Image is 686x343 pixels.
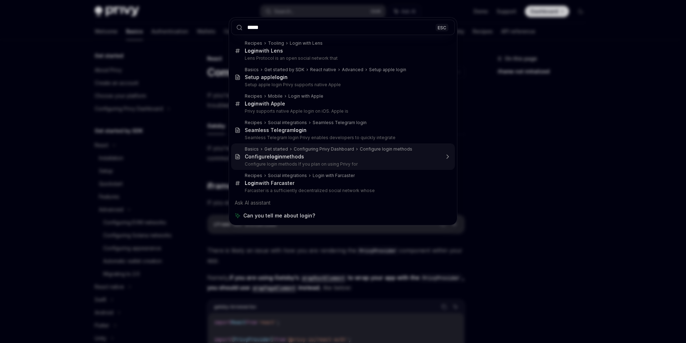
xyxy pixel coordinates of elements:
[245,188,440,193] p: Farcaster is a sufficiently decentralized social network whose
[245,180,259,186] b: Login
[245,173,262,178] div: Recipes
[245,48,259,54] b: Login
[245,135,440,141] p: Seamless Telegram login Privy enables developers to quickly integrate
[243,212,315,219] span: Can you tell me about login?
[294,127,307,133] b: login
[268,93,283,99] div: Mobile
[436,24,448,31] div: ESC
[245,180,294,186] div: with Farcaster
[245,101,285,107] div: with Apple
[245,108,440,114] p: Privy supports native Apple login on iOS. Apple is
[245,55,440,61] p: Lens Protocol is an open social network that
[264,146,288,152] div: Get started
[313,120,367,126] div: Seamless Telegram login
[245,74,288,80] div: Setup apple
[369,67,406,73] div: Setup apple login
[245,120,262,126] div: Recipes
[290,40,323,46] div: Login with Lens
[264,67,304,73] div: Get started by SDK
[245,82,440,88] p: Setup apple login Privy supports native Apple
[245,67,259,73] div: Basics
[342,67,363,73] div: Advanced
[231,196,455,209] div: Ask AI assistant
[245,93,262,99] div: Recipes
[245,161,440,167] p: Configure login methods If you plan on using Privy for
[245,101,259,107] b: Login
[275,74,288,80] b: login
[310,67,336,73] div: React native
[245,146,259,152] div: Basics
[360,146,412,152] div: Configure login methods
[245,127,307,133] div: Seamless Telegram
[268,173,307,178] div: Social integrations
[270,153,282,160] b: login
[294,146,354,152] div: Configuring Privy Dashboard
[268,120,307,126] div: Social integrations
[268,40,284,46] div: Tooling
[245,40,262,46] div: Recipes
[288,93,323,99] div: Login with Apple
[245,153,304,160] div: Configure methods
[313,173,355,178] div: Login with Farcaster
[245,48,283,54] div: with Lens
